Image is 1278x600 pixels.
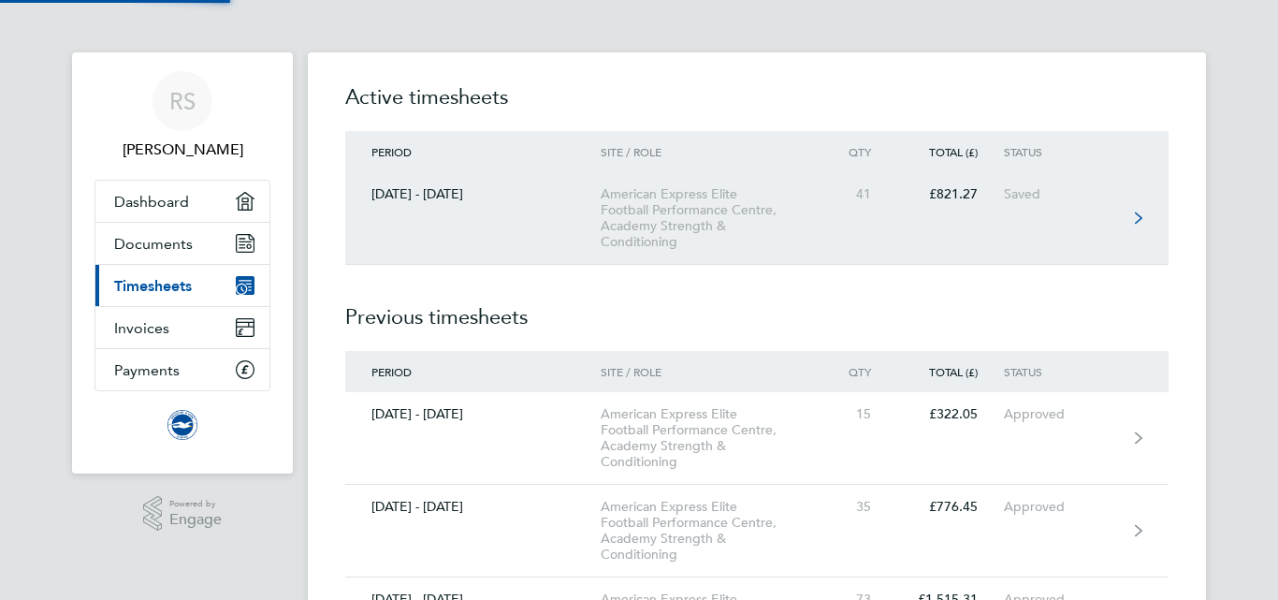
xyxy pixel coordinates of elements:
span: Period [371,364,412,379]
div: Approved [1004,499,1119,515]
nav: Main navigation [72,52,293,474]
div: [DATE] - [DATE] [345,186,601,202]
span: Engage [169,512,222,528]
a: Timesheets [95,265,269,306]
span: Period [371,144,412,159]
span: Timesheets [114,277,192,295]
div: Site / Role [601,365,815,378]
div: Site / Role [601,145,815,158]
div: Total (£) [897,365,1004,378]
a: Invoices [95,307,269,348]
span: RS [169,89,196,113]
div: £821.27 [897,186,1004,202]
a: Documents [95,223,269,264]
div: £322.05 [897,406,1004,422]
div: 15 [815,406,897,422]
span: Dashboard [114,193,189,211]
div: Saved [1004,186,1119,202]
a: [DATE] - [DATE]American Express Elite Football Performance Centre, Academy Strength & Conditionin... [345,172,1169,265]
div: 35 [815,499,897,515]
div: American Express Elite Football Performance Centre, Academy Strength & Conditioning [601,499,815,563]
div: 41 [815,186,897,202]
a: Payments [95,349,269,390]
div: American Express Elite Football Performance Centre, Academy Strength & Conditioning [601,406,815,470]
div: Qty [815,145,897,158]
h2: Previous timesheets [345,265,1169,351]
a: [DATE] - [DATE]American Express Elite Football Performance Centre, Academy Strength & Conditionin... [345,392,1169,485]
span: Powered by [169,496,222,512]
span: Robert Suckling [94,139,270,161]
a: [DATE] - [DATE]American Express Elite Football Performance Centre, Academy Strength & Conditionin... [345,485,1169,578]
div: Qty [815,365,897,378]
div: £776.45 [897,499,1004,515]
a: Dashboard [95,181,269,222]
div: Status [1004,365,1119,378]
div: [DATE] - [DATE] [345,406,601,422]
div: American Express Elite Football Performance Centre, Academy Strength & Conditioning [601,186,815,250]
div: Total (£) [897,145,1004,158]
a: RS[PERSON_NAME] [94,71,270,161]
span: Payments [114,361,180,379]
a: Go to home page [94,410,270,440]
h2: Active timesheets [345,82,1169,131]
span: Documents [114,235,193,253]
div: Approved [1004,406,1119,422]
div: [DATE] - [DATE] [345,499,601,515]
img: brightonandhovealbion-logo-retina.png [167,410,197,440]
a: Powered byEngage [143,496,223,532]
span: Invoices [114,319,169,337]
div: Status [1004,145,1119,158]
